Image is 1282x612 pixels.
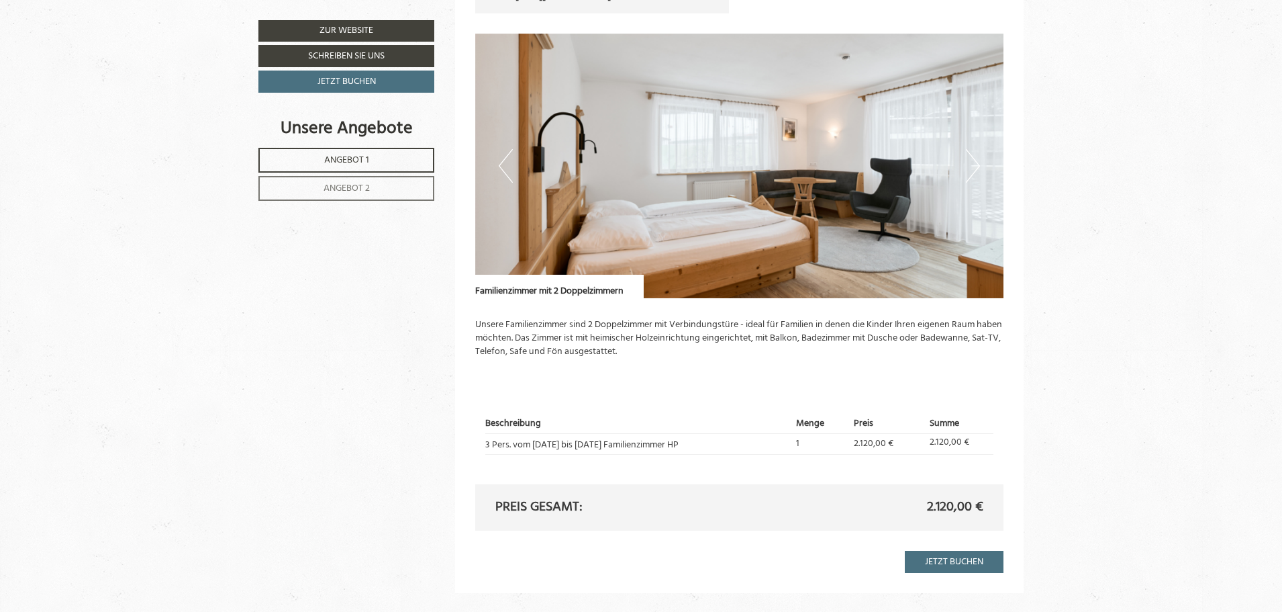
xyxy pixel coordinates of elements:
th: Menge [791,415,850,433]
span: 2.120,00 € [854,436,893,451]
td: 2.120,00 € [925,433,993,454]
span: Angebot 1 [324,152,369,168]
span: 2.120,00 € [927,498,983,517]
button: Next [966,149,980,183]
a: Jetzt buchen [905,551,1003,573]
button: Previous [499,149,513,183]
div: Preis gesamt: [485,498,740,517]
td: 3 Pers. vom [DATE] bis [DATE] Familienzimmer HP [485,433,791,454]
th: Preis [849,415,925,433]
div: Unsere Angebote [258,116,434,141]
th: Beschreibung [485,415,791,433]
img: image [475,34,1004,298]
a: Schreiben Sie uns [258,45,434,67]
th: Summe [925,415,993,433]
a: Zur Website [258,20,434,42]
td: 1 [791,433,850,454]
span: Angebot 2 [324,181,370,196]
div: Familienzimmer mit 2 Doppelzimmern [475,275,644,298]
a: Jetzt buchen [258,71,434,93]
p: Unsere Familienzimmer sind 2 Doppelzimmer mit Verbindungstüre - ideal für Familien in denen die K... [475,318,1004,359]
